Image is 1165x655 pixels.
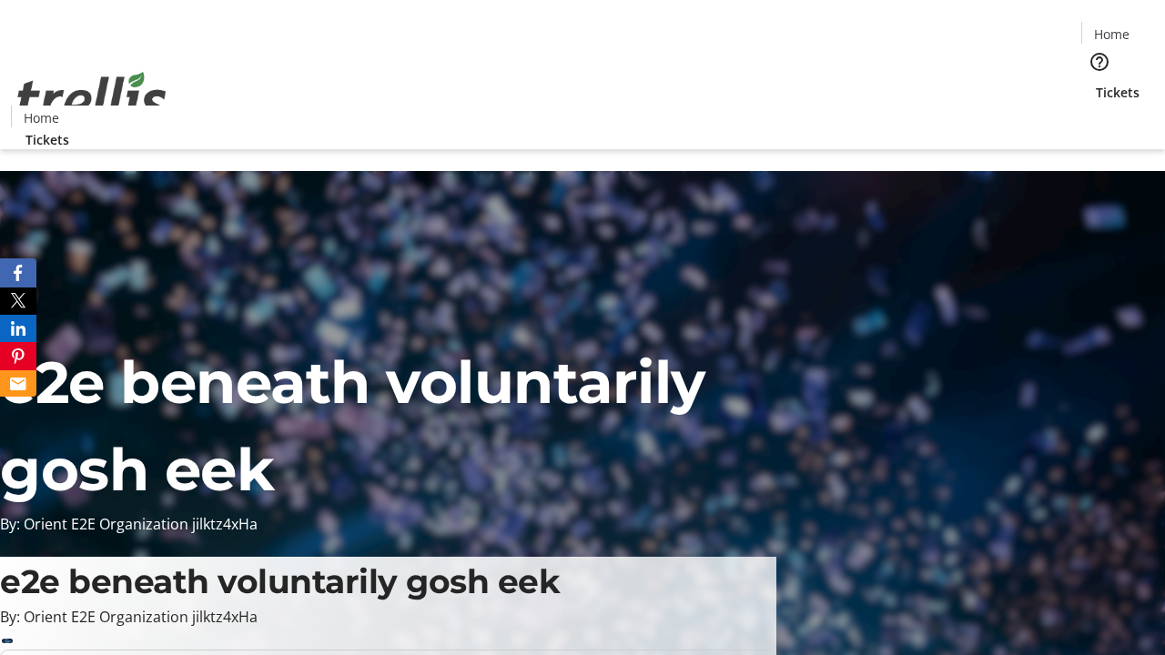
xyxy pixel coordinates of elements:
[1096,83,1140,102] span: Tickets
[12,108,70,127] a: Home
[1082,25,1140,44] a: Home
[1081,44,1118,80] button: Help
[1094,25,1130,44] span: Home
[25,130,69,149] span: Tickets
[11,130,84,149] a: Tickets
[11,52,173,143] img: Orient E2E Organization jilktz4xHa's Logo
[1081,102,1118,138] button: Cart
[24,108,59,127] span: Home
[1081,83,1154,102] a: Tickets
